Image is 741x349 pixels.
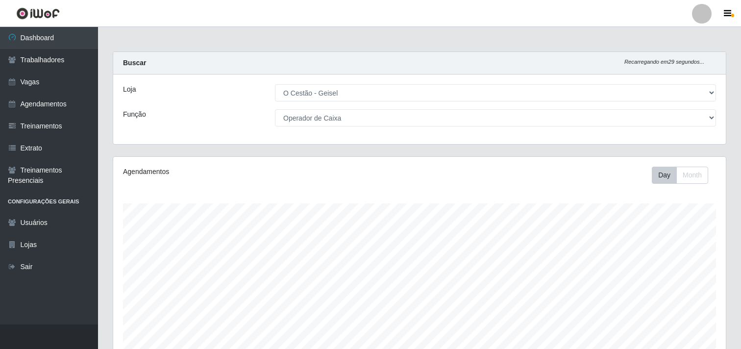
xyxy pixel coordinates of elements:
[123,167,362,177] div: Agendamentos
[652,167,708,184] div: First group
[123,84,136,95] label: Loja
[123,109,146,120] label: Função
[624,59,704,65] i: Recarregando em 29 segundos...
[16,7,60,20] img: CoreUI Logo
[652,167,677,184] button: Day
[676,167,708,184] button: Month
[652,167,716,184] div: Toolbar with button groups
[123,59,146,67] strong: Buscar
